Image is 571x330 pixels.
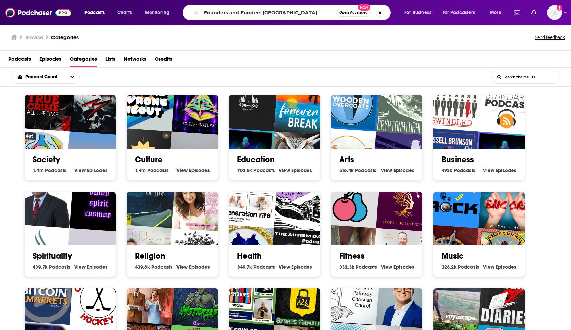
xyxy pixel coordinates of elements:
a: View Arts Episodes [381,167,414,174]
img: Maintenance Phase [322,169,380,228]
span: Logged in as jhutchinson [547,5,562,20]
button: open menu [65,71,79,83]
button: open menu [140,7,178,18]
div: One Third of Life [117,169,176,228]
span: View [381,167,392,174]
span: Podcasts [151,264,173,270]
div: Off the Wall Hockey Show [70,270,128,329]
a: 493k Business Podcasts [442,167,475,174]
span: View [483,167,494,174]
span: View [176,264,188,270]
img: Swindled [424,73,482,132]
span: Podcasts [8,54,31,67]
span: Episodes [393,167,414,174]
a: Arts [339,154,354,165]
button: Open AdvancedNew [336,9,371,17]
img: Blood, Spirit, Cosmos [70,174,128,232]
input: Search podcasts, credits, & more... [201,7,336,18]
a: Show notifications dropdown [511,7,523,18]
a: 349.7k Health Podcasts [237,264,275,270]
span: Charts [117,8,132,17]
img: رادیو راه با مجتبی شکوری [219,73,278,132]
img: Wooden Overcoats [322,73,380,132]
span: 439.7k [33,264,48,270]
a: View Spirituality Episodes [74,264,108,270]
a: Business [442,154,474,165]
div: Your Mom & Dad [117,266,176,325]
span: Open Advanced [339,11,368,14]
img: Sleep With Me [274,174,333,232]
a: View Culture Episodes [176,167,210,174]
span: More [490,8,501,17]
a: Spirituality [33,251,72,261]
span: Monitoring [145,8,169,17]
img: The Bitcoin Standard Podcast [478,77,537,135]
button: open menu [80,7,113,18]
span: View [176,167,188,174]
img: Football Kit Memories [219,266,278,325]
span: Podcasts [253,264,275,270]
span: 493k [442,167,452,174]
span: View [381,264,392,270]
a: 702.5k Education Podcasts [237,167,275,174]
a: 439.7k Spirituality Podcasts [33,264,71,270]
img: Hysteria 51 [172,270,230,329]
span: Episodes [393,264,414,270]
img: from the universe [376,174,435,232]
h1: Categories [51,34,79,41]
div: Forever Break [274,77,333,135]
span: Podcasts [454,167,475,174]
a: Music [442,251,464,261]
a: View Fitness Episodes [381,264,414,270]
img: Darknet Diaries [478,270,537,329]
div: Rediscover the Gospel [376,270,435,329]
img: So Supernatural [172,77,230,135]
span: Episodes [87,167,108,174]
a: Society [33,154,60,165]
button: open menu [11,75,65,79]
div: Identidad en Tiempo Difícil [15,169,74,228]
img: True Crime Bones [70,77,128,135]
span: View [483,264,494,270]
a: Culture [135,154,163,165]
div: WTK: Encore [478,174,537,232]
span: For Podcasters [443,8,475,17]
a: View Education Episodes [279,167,312,174]
span: Podcasts [355,167,376,174]
img: Menace 2 Picks Sports Gambling [274,270,333,329]
span: 702.5k [237,167,252,174]
span: Podcast Count [25,75,60,79]
button: open menu [485,7,510,18]
span: Networks [124,54,146,67]
span: Episodes [39,54,61,67]
span: View [74,167,86,174]
span: Podcasts [49,264,71,270]
img: Winging It Travel Podcast [424,266,482,325]
img: Growin' Up Rock [424,169,482,228]
a: View Music Episodes [483,264,516,270]
div: You're Wrong About [117,73,176,132]
h3: Browse [25,34,43,41]
img: GENERATION RIPE [219,169,278,228]
span: Podcasts [458,264,479,270]
button: Show profile menu [547,5,562,20]
img: Pilgrim's Pathway Ministries [322,266,380,325]
a: Health [237,251,262,261]
a: 1.4m Society Podcasts [33,167,66,174]
a: 439.6k Religion Podcasts [135,264,173,270]
span: Episodes [496,264,516,270]
img: Soulsister Inspired Podcast [172,174,230,232]
span: 439.6k [135,264,150,270]
img: The Cryptonaturalist [376,77,435,135]
span: For Business [404,8,431,17]
a: Fitness [339,251,365,261]
a: Categories [70,54,97,67]
span: Podcasts [356,264,377,270]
